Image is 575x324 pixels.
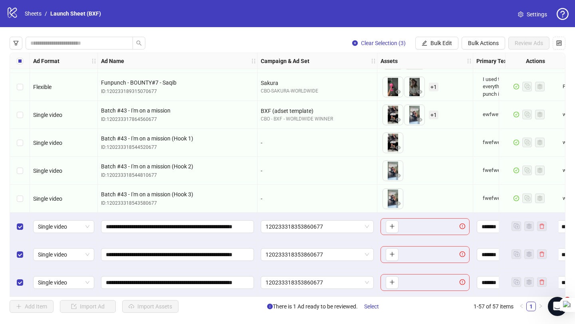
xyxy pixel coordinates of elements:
span: edit [422,40,427,46]
button: Add Item [10,300,54,313]
div: Edit values [476,276,549,289]
span: Single video [33,140,62,146]
span: check-circle [514,112,519,117]
span: holder [466,58,472,64]
div: ID: 120233318544810677 [101,172,254,179]
div: BXF (adset template) [261,107,374,115]
button: Bulk Edit [415,37,458,49]
button: Add [386,248,399,261]
img: Asset 1 [383,133,403,153]
button: left [517,302,526,311]
span: eye [395,173,401,178]
iframe: Intercom live chat [548,297,567,316]
button: Bulk Actions [462,37,505,49]
button: right [536,302,545,311]
span: Funpunch - BOUNTY#7 - Saqib [101,78,254,87]
span: plus [389,251,395,257]
span: holder [91,58,97,64]
div: Select all rows [10,53,30,69]
button: Review Ads [508,37,549,49]
span: Batch #43 - I'm on a mission (Hook 1) [101,134,254,143]
span: plus [389,223,395,229]
span: search [136,40,142,46]
span: + 1 [429,83,438,91]
button: Clear Selection (3) [346,37,412,49]
span: 120233318353860677 [266,277,369,288]
div: Select row 56 [10,241,30,269]
span: Single video [33,168,62,174]
div: Select row 57 [10,269,30,296]
span: Single video [38,249,89,261]
span: Bulk Actions [468,40,499,46]
span: 120233318353860677 [266,221,369,233]
span: holder [371,58,376,64]
img: Asset 1 [383,77,403,97]
div: Sakura [261,79,374,87]
span: holder [376,58,382,64]
div: fwefwef [483,167,502,174]
li: 1-57 of 57 items [474,302,514,311]
span: There is 1 Ad ready to be reviewed. [267,300,385,313]
button: Import Ad [60,300,116,313]
img: Asset 2 [404,105,424,125]
span: eye [395,201,401,206]
span: Single video [33,112,62,118]
span: Batch #43 - I'm on a mission (Hook 3) [101,190,254,199]
div: CBO - BXF - WORLDWIDE WINNER [261,115,374,123]
span: + 1 [429,111,438,119]
div: Select row 51 [10,101,30,129]
button: Preview [393,199,403,209]
span: eye [395,145,401,150]
span: eye [417,89,422,95]
div: - [261,138,374,147]
strong: Primary Texts [476,57,512,65]
div: Resize Ad Name column [255,53,257,69]
div: Resize Assets column [471,53,473,69]
strong: Campaign & Ad Set [261,57,309,65]
span: plus [389,279,395,285]
li: Previous Page [517,302,526,311]
div: Edit values [476,248,549,261]
div: ID: 120233189315070677 [101,88,254,95]
span: holder [472,58,478,64]
span: holder [251,58,256,64]
span: check-circle [514,84,519,89]
li: 1 [526,302,536,311]
img: Asset 1 [383,189,403,209]
span: right [538,304,543,308]
span: eye [417,117,422,122]
button: Preview [393,171,403,181]
span: Select [364,303,379,310]
div: I used to overthink everything. Now, I punch it out. The Sakura Rage Bag became my favorite way t... [483,76,533,98]
span: check-circle [514,140,519,145]
span: Single video [38,221,89,233]
span: eye [395,89,401,95]
strong: Ad Name [101,57,124,65]
strong: Ad Format [33,57,59,65]
span: 120233318353860677 [266,249,369,261]
a: Sheets [23,9,43,18]
img: Asset 1 [383,105,403,125]
div: Select row 55 [10,213,30,241]
span: check-circle [514,168,519,173]
button: Add [386,276,399,289]
span: exclamation-circle [460,251,468,257]
span: 4 [564,297,571,303]
li: / [45,9,47,18]
button: Preview [393,143,403,153]
div: Select row 52 [10,129,30,157]
div: fwefwef [483,195,502,202]
span: Clear Selection (3) [361,40,406,46]
div: Edit values [476,220,549,233]
li: Next Page [536,302,545,311]
strong: Actions [526,57,545,65]
button: Add [386,220,399,233]
span: close-circle [352,40,358,46]
span: exclamation-circle [460,223,468,229]
div: CBO-SAKURA-WORLDWIDE [261,87,374,95]
span: eye [395,117,401,122]
div: Resize Campaign & Ad Set column [375,53,377,69]
div: fwefwef [483,139,502,146]
strong: Assets [381,57,398,65]
span: check-circle [514,196,519,201]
